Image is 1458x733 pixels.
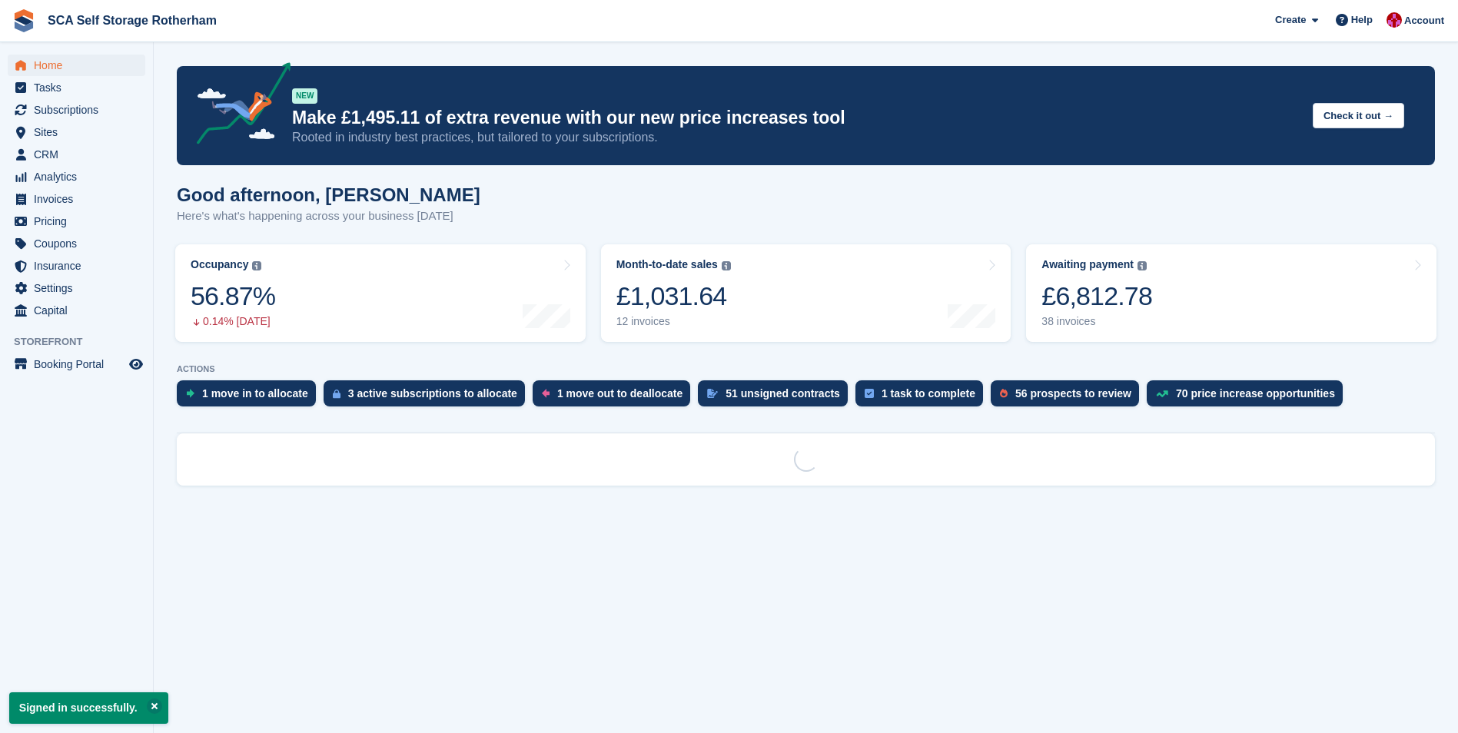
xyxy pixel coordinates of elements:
span: Create [1275,12,1306,28]
span: Storefront [14,334,153,350]
span: Home [34,55,126,76]
a: 51 unsigned contracts [698,380,855,414]
div: Awaiting payment [1041,258,1134,271]
span: Invoices [34,188,126,210]
img: active_subscription_to_allocate_icon-d502201f5373d7db506a760aba3b589e785aa758c864c3986d89f69b8ff3... [333,389,340,399]
div: Occupancy [191,258,248,271]
span: Subscriptions [34,99,126,121]
div: Month-to-date sales [616,258,718,271]
div: 0.14% [DATE] [191,315,275,328]
img: Thomas Webb [1387,12,1402,28]
div: 38 invoices [1041,315,1152,328]
div: 1 move in to allocate [202,387,308,400]
a: 70 price increase opportunities [1147,380,1350,414]
a: menu [8,121,145,143]
div: 56 prospects to review [1015,387,1131,400]
a: menu [8,277,145,299]
span: Sites [34,121,126,143]
a: menu [8,188,145,210]
span: Account [1404,13,1444,28]
a: Preview store [127,355,145,373]
a: SCA Self Storage Rotherham [42,8,223,33]
a: Occupancy 56.87% 0.14% [DATE] [175,244,586,342]
div: £6,812.78 [1041,280,1152,312]
span: Insurance [34,255,126,277]
a: menu [8,144,145,165]
div: NEW [292,88,317,104]
div: 51 unsigned contracts [726,387,840,400]
span: Tasks [34,77,126,98]
div: 56.87% [191,280,275,312]
p: Signed in successfully. [9,692,168,724]
div: 70 price increase opportunities [1176,387,1335,400]
div: 1 task to complete [882,387,975,400]
p: Make £1,495.11 of extra revenue with our new price increases tool [292,107,1300,129]
p: ACTIONS [177,364,1435,374]
button: Check it out → [1313,103,1404,128]
a: menu [8,77,145,98]
span: Capital [34,300,126,321]
img: icon-info-grey-7440780725fd019a000dd9b08b2336e03edf1995a4989e88bcd33f0948082b44.svg [722,261,731,270]
img: stora-icon-8386f47178a22dfd0bd8f6a31ec36ba5ce8667c1dd55bd0f319d3a0aa187defe.svg [12,9,35,32]
p: Rooted in industry best practices, but tailored to your subscriptions. [292,129,1300,146]
a: menu [8,99,145,121]
div: £1,031.64 [616,280,731,312]
img: move_outs_to_deallocate_icon-f764333ba52eb49d3ac5e1228854f67142a1ed5810a6f6cc68b1a99e826820c5.svg [542,389,550,398]
a: 1 task to complete [855,380,991,414]
a: Awaiting payment £6,812.78 38 invoices [1026,244,1436,342]
a: menu [8,55,145,76]
img: task-75834270c22a3079a89374b754ae025e5fb1db73e45f91037f5363f120a921f8.svg [865,389,874,398]
div: 1 move out to deallocate [557,387,683,400]
a: menu [8,166,145,187]
span: Pricing [34,211,126,232]
img: icon-info-grey-7440780725fd019a000dd9b08b2336e03edf1995a4989e88bcd33f0948082b44.svg [1138,261,1147,270]
span: Settings [34,277,126,299]
div: 12 invoices [616,315,731,328]
img: price_increase_opportunities-93ffe204e8149a01c8c9dc8f82e8f89637d9d84a8eef4429ea346261dce0b2c0.svg [1156,390,1168,397]
a: Month-to-date sales £1,031.64 12 invoices [601,244,1011,342]
a: 56 prospects to review [991,380,1147,414]
a: menu [8,353,145,375]
div: 3 active subscriptions to allocate [348,387,517,400]
span: Analytics [34,166,126,187]
a: menu [8,255,145,277]
a: 3 active subscriptions to allocate [324,380,533,414]
a: menu [8,233,145,254]
img: move_ins_to_allocate_icon-fdf77a2bb77ea45bf5b3d319d69a93e2d87916cf1d5bf7949dd705db3b84f3ca.svg [186,389,194,398]
img: price-adjustments-announcement-icon-8257ccfd72463d97f412b2fc003d46551f7dbcb40ab6d574587a9cd5c0d94... [184,62,291,150]
img: icon-info-grey-7440780725fd019a000dd9b08b2336e03edf1995a4989e88bcd33f0948082b44.svg [252,261,261,270]
img: contract_signature_icon-13c848040528278c33f63329250d36e43548de30e8caae1d1a13099fd9432cc5.svg [707,389,718,398]
span: Booking Portal [34,353,126,375]
a: menu [8,300,145,321]
img: prospect-51fa495bee0391a8d652442698ab0144808aea92771e9ea1ae160a38d050c398.svg [1000,389,1008,398]
span: Help [1351,12,1373,28]
h1: Good afternoon, [PERSON_NAME] [177,184,480,205]
span: Coupons [34,233,126,254]
a: 1 move out to deallocate [533,380,698,414]
a: 1 move in to allocate [177,380,324,414]
a: menu [8,211,145,232]
p: Here's what's happening across your business [DATE] [177,207,480,225]
span: CRM [34,144,126,165]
